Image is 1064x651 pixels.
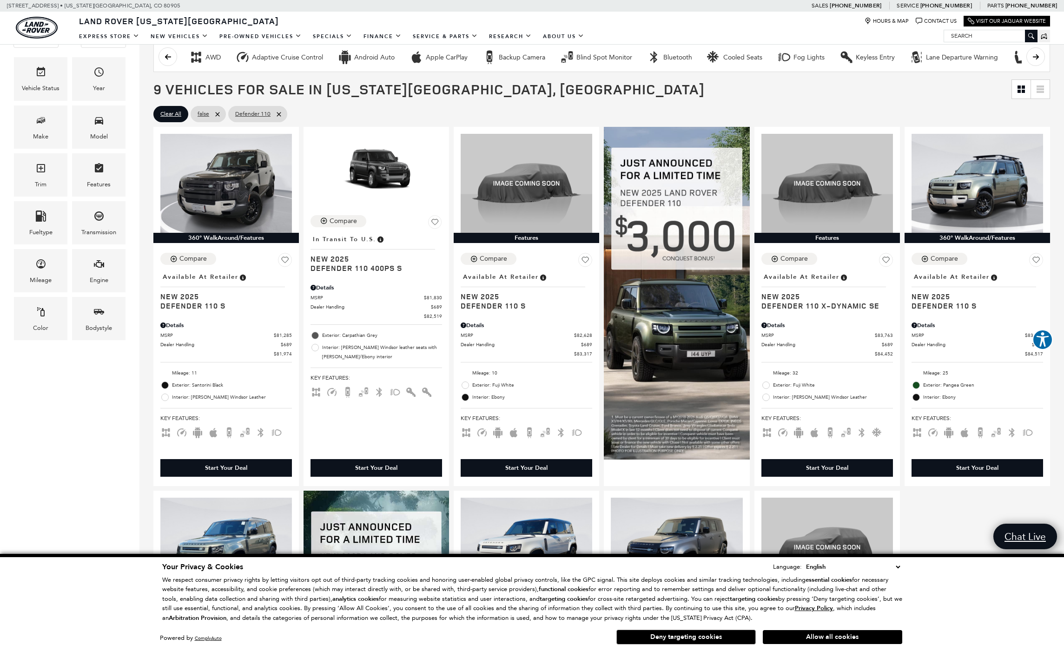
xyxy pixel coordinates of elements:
[160,350,292,357] a: $81,974
[647,50,661,64] div: Bluetooth
[35,112,46,132] span: Make
[163,272,238,282] span: Available at Retailer
[480,255,507,263] div: Compare
[912,428,923,435] span: AWD
[239,428,251,435] span: Blind Spot Monitor
[905,233,1050,243] div: 360° WalkAround/Features
[214,28,307,45] a: Pre-Owned Vehicles
[461,292,585,301] span: New 2025
[198,108,209,120] span: false
[278,253,292,270] button: Save Vehicle
[160,292,285,301] span: New 2025
[93,83,105,93] div: Year
[160,459,292,477] div: Start Your Deal
[968,18,1046,25] a: Visit Our Jaguar Website
[856,53,895,62] div: Keyless Entry
[73,15,284,26] a: Land Rover [US_STATE][GEOGRAPHIC_DATA]
[160,270,292,310] a: Available at RetailerNew 2025Defender 110 S
[834,47,900,67] button: Keyless EntryKeyless Entry
[897,2,919,9] span: Service
[311,134,442,208] img: 2025 LAND ROVER Defender 110 400PS S
[912,459,1043,477] div: Start Your Deal
[1006,428,1018,435] span: Bluetooth
[90,275,108,285] div: Engine
[153,79,705,99] span: 9 Vehicles for Sale in [US_STATE][GEOGRAPHIC_DATA], [GEOGRAPHIC_DATA]
[35,208,46,227] span: Fueltype
[87,179,111,190] div: Features
[81,227,116,237] div: Transmission
[192,428,203,435] span: Android Auto
[912,332,1025,339] span: MSRP
[252,53,323,62] div: Adaptive Cruise Control
[461,301,585,310] span: Defender 110 S
[405,388,416,395] span: Interior Accents
[991,428,1002,435] span: Blind Spot Monitor
[271,428,282,435] span: Fog Lights
[927,428,938,435] span: Adaptive Cruise Control
[424,294,442,301] span: $81,830
[461,341,581,348] span: Dealer Handling
[505,464,548,472] div: Start Your Deal
[332,595,379,603] strong: analytics cookies
[856,428,867,435] span: Bluetooth
[926,53,998,62] div: Lane Departure Warning
[707,50,721,64] div: Cooled Seats
[431,303,442,310] span: $689
[159,47,177,66] button: scroll left
[29,227,53,237] div: Fueltype
[162,562,243,572] span: Your Privacy & Cookies
[16,17,58,39] img: Land Rover
[1012,80,1031,99] a: Grid View
[912,413,1043,423] span: Key Features :
[311,283,442,292] div: Pricing Details - Defender 110 400PS S
[702,47,767,67] button: Cooled SeatsCooled Seats
[524,428,535,435] span: Backup Camera
[160,367,292,379] li: Mileage: 11
[463,272,539,282] span: Available at Retailer
[72,249,126,292] div: EngineEngine
[311,313,442,320] a: $82,519
[160,498,292,596] img: 2025 LAND ROVER Defender 110 S
[404,47,473,67] button: Apple CarPlayApple CarPlay
[492,428,503,435] span: Android Auto
[882,341,893,348] span: $689
[14,201,67,244] div: FueltypeFueltype
[825,428,836,435] span: Backup Camera
[879,253,893,270] button: Save Vehicle
[914,272,990,282] span: Available at Retailer
[358,28,407,45] a: Finance
[160,332,292,339] a: MSRP $81,285
[14,249,67,292] div: MileageMileage
[311,373,442,383] span: Key Features :
[1013,50,1027,64] div: Leather Seats
[205,464,247,472] div: Start Your Deal
[461,428,472,435] span: AWD
[169,614,226,622] strong: Arbitration Provision
[189,50,203,64] div: AWD
[611,498,742,596] img: 2025 LAND ROVER Defender 110 V8
[956,464,998,472] div: Start Your Deal
[326,388,337,395] span: Adaptive Cruise Control
[311,459,442,477] div: Start Your Deal
[281,341,292,348] span: $689
[454,233,599,243] div: Features
[313,234,376,244] span: In Transit to U.S.
[35,64,46,83] span: Vehicle
[910,50,924,64] div: Lane Departure Warning
[35,160,46,179] span: Trim
[35,304,46,323] span: Color
[307,28,358,45] a: Specials
[72,57,126,100] div: YearYear
[90,132,108,142] div: Model
[990,272,998,282] span: Vehicle is in stock and ready for immediate delivery. Due to demand, availability is subject to c...
[93,160,105,179] span: Features
[426,53,468,62] div: Apple CarPlay
[1032,341,1043,348] span: $689
[333,47,400,67] button: Android AutoAndroid Auto
[499,53,545,62] div: Backup Camera
[330,217,357,225] div: Compare
[224,428,235,435] span: Backup Camera
[73,28,145,45] a: EXPRESS STORE
[160,428,172,435] span: AWD
[993,524,1057,549] a: Chat Live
